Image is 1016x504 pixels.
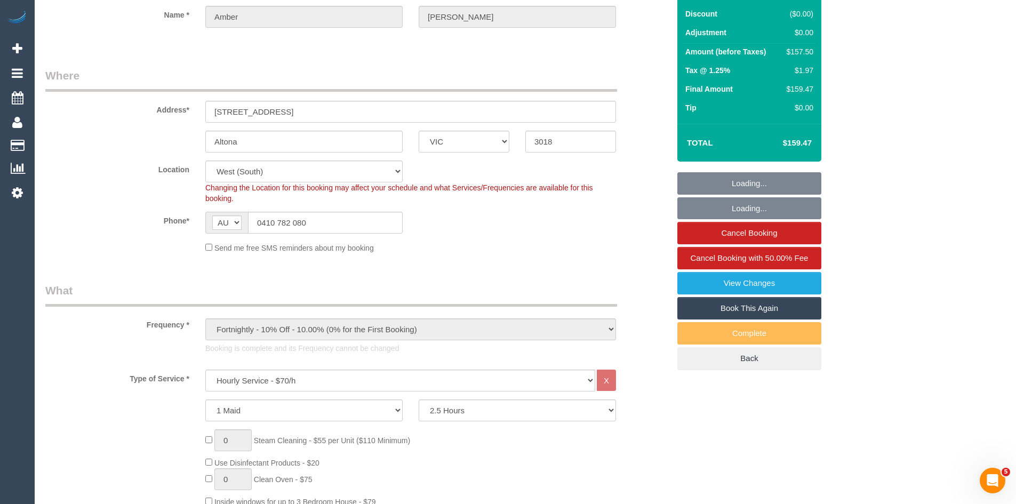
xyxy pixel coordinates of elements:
[214,459,319,467] span: Use Disinfectant Products - $20
[677,272,821,294] a: View Changes
[37,161,197,175] label: Location
[37,370,197,384] label: Type of Service *
[685,84,733,94] label: Final Amount
[751,139,812,148] h4: $159.47
[45,68,617,92] legend: Where
[691,253,809,262] span: Cancel Booking with 50.00% Fee
[205,183,593,203] span: Changing the Location for this booking may affect your schedule and what Services/Frequencies are...
[45,283,617,307] legend: What
[37,6,197,20] label: Name *
[248,212,403,234] input: Phone*
[685,27,726,38] label: Adjustment
[677,247,821,269] a: Cancel Booking with 50.00% Fee
[782,27,813,38] div: $0.00
[685,9,717,19] label: Discount
[677,297,821,319] a: Book This Again
[6,11,28,26] img: Automaid Logo
[782,102,813,113] div: $0.00
[37,212,197,226] label: Phone*
[205,6,403,28] input: First Name*
[677,347,821,370] a: Back
[254,475,313,484] span: Clean Oven - $75
[685,65,730,76] label: Tax @ 1.25%
[782,84,813,94] div: $159.47
[525,131,616,153] input: Post Code*
[980,468,1005,493] iframe: Intercom live chat
[37,101,197,115] label: Address*
[782,46,813,57] div: $157.50
[782,65,813,76] div: $1.97
[685,102,697,113] label: Tip
[37,316,197,330] label: Frequency *
[205,131,403,153] input: Suburb*
[687,138,713,147] strong: Total
[419,6,616,28] input: Last Name*
[205,343,616,354] p: Booking is complete and its Frequency cannot be changed
[1002,468,1010,476] span: 5
[254,436,410,445] span: Steam Cleaning - $55 per Unit ($110 Minimum)
[677,222,821,244] a: Cancel Booking
[782,9,813,19] div: ($0.00)
[214,244,374,252] span: Send me free SMS reminders about my booking
[685,46,766,57] label: Amount (before Taxes)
